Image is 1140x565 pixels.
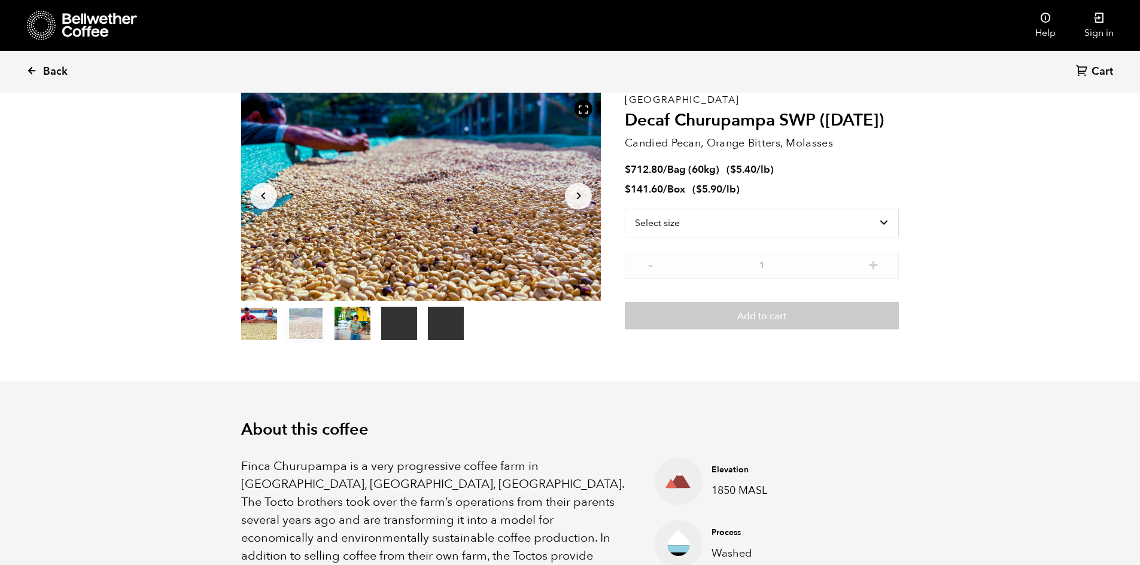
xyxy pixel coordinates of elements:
[625,182,663,196] bdi: 141.60
[663,182,667,196] span: /
[43,65,68,79] span: Back
[1076,64,1116,80] a: Cart
[625,163,663,176] bdi: 712.80
[428,307,464,340] video: Your browser does not support the video tag.
[381,307,417,340] video: Your browser does not support the video tag.
[726,163,774,176] span: ( )
[625,182,631,196] span: $
[643,258,658,270] button: -
[241,420,899,439] h2: About this coffee
[712,545,880,561] p: Washed
[712,464,880,476] h4: Elevation
[625,111,899,131] h2: Decaf Churupampa SWP ([DATE])
[696,182,722,196] bdi: 5.90
[625,135,899,151] p: Candied Pecan, Orange Bitters, Molasses
[756,163,770,176] span: /lb
[667,163,719,176] span: Bag (60kg)
[730,163,736,176] span: $
[692,182,740,196] span: ( )
[696,182,702,196] span: $
[730,163,756,176] bdi: 5.40
[625,302,899,329] button: Add to cart
[712,527,880,539] h4: Process
[625,163,631,176] span: $
[1092,65,1113,79] span: Cart
[866,258,881,270] button: +
[712,482,880,499] p: 1850 MASL
[667,182,685,196] span: Box
[722,182,736,196] span: /lb
[663,163,667,176] span: /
